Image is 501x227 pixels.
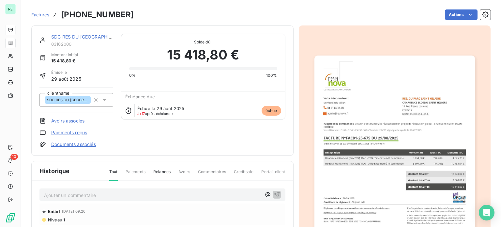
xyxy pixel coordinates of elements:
[39,167,70,175] span: Historique
[48,209,60,214] span: Email
[129,39,277,45] span: Solde dû :
[266,73,277,78] span: 100%
[479,205,494,220] div: Open Intercom Messenger
[31,12,49,17] span: Factures
[51,34,128,40] a: SDC RES DU [GEOGRAPHIC_DATA]
[51,118,84,124] a: Avoirs associés
[137,111,145,116] span: J+17
[47,98,89,102] span: SDC RES DU [GEOGRAPHIC_DATA]
[126,169,145,180] span: Paiements
[153,169,171,180] span: Relances
[51,141,96,148] a: Documents associés
[109,169,118,181] span: Tout
[10,154,18,160] span: 10
[51,129,87,136] a: Paiements reçus
[125,94,155,99] span: Échéance due
[234,169,254,180] span: Creditsafe
[62,209,86,213] span: [DATE] 09:26
[262,106,281,116] span: échue
[167,45,239,65] span: 15 418,80 €
[5,213,16,223] img: Logo LeanPay
[178,169,190,180] span: Avoirs
[31,11,49,18] a: Factures
[137,112,173,116] span: après échéance
[445,9,478,20] button: Actions
[5,4,16,14] div: RE
[137,106,184,111] span: Échue le 29 août 2025
[261,169,285,180] span: Portail client
[51,58,78,64] span: 15 418,80 €
[198,169,226,180] span: Commentaires
[129,73,136,78] span: 0%
[51,70,81,75] span: Émise le
[51,52,78,58] span: Montant initial
[51,75,81,82] span: 29 août 2025
[47,217,65,222] span: Niveau 1
[51,41,113,47] span: 03162000
[61,9,134,21] h3: [PHONE_NUMBER]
